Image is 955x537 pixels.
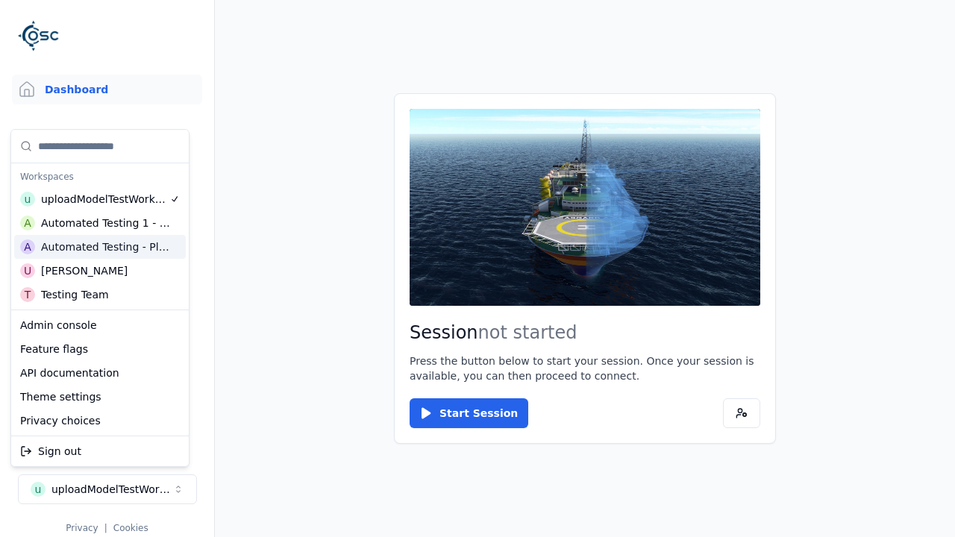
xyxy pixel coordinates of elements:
div: Sign out [14,439,186,463]
div: Feature flags [14,337,186,361]
div: Workspaces [14,166,186,187]
div: Automated Testing - Playwright [41,239,170,254]
div: Theme settings [14,385,186,409]
div: Automated Testing 1 - Playwright [41,216,171,230]
div: U [20,263,35,278]
div: A [20,239,35,254]
div: API documentation [14,361,186,385]
div: T [20,287,35,302]
div: Privacy choices [14,409,186,433]
div: Suggestions [11,130,189,310]
div: Admin console [14,313,186,337]
div: A [20,216,35,230]
div: uploadModelTestWorkspace [41,192,169,207]
div: Suggestions [11,310,189,436]
div: Suggestions [11,436,189,466]
div: u [20,192,35,207]
div: Testing Team [41,287,109,302]
div: [PERSON_NAME] [41,263,128,278]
